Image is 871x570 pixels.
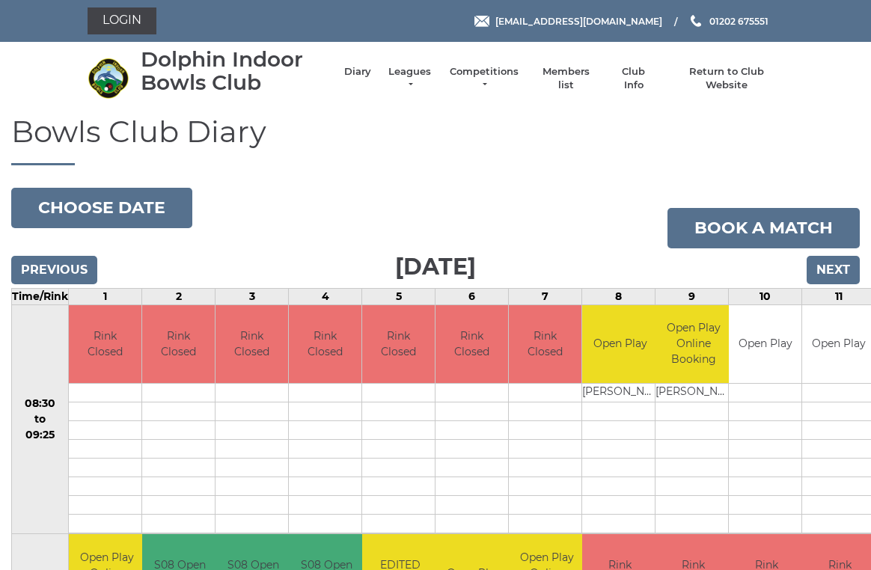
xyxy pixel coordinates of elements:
[729,305,801,384] td: Open Play
[289,288,362,304] td: 4
[216,288,289,304] td: 3
[435,305,508,384] td: Rink Closed
[509,288,582,304] td: 7
[362,305,435,384] td: Rink Closed
[88,58,129,99] img: Dolphin Indoor Bowls Club
[141,48,329,94] div: Dolphin Indoor Bowls Club
[709,15,768,26] span: 01202 675551
[69,305,141,384] td: Rink Closed
[582,305,658,384] td: Open Play
[655,305,731,384] td: Open Play Online Booking
[386,65,433,92] a: Leagues
[11,188,192,228] button: Choose date
[435,288,509,304] td: 6
[142,305,215,384] td: Rink Closed
[655,288,729,304] td: 9
[88,7,156,34] a: Login
[691,15,701,27] img: Phone us
[582,288,655,304] td: 8
[509,305,581,384] td: Rink Closed
[11,115,860,165] h1: Bowls Club Diary
[289,305,361,384] td: Rink Closed
[688,14,768,28] a: Phone us 01202 675551
[667,208,860,248] a: Book a match
[612,65,655,92] a: Club Info
[344,65,371,79] a: Diary
[448,65,520,92] a: Competitions
[362,288,435,304] td: 5
[670,65,783,92] a: Return to Club Website
[12,288,69,304] td: Time/Rink
[655,384,731,402] td: [PERSON_NAME]
[495,15,662,26] span: [EMAIL_ADDRESS][DOMAIN_NAME]
[729,288,802,304] td: 10
[12,304,69,534] td: 08:30 to 09:25
[582,384,658,402] td: [PERSON_NAME]
[216,305,288,384] td: Rink Closed
[11,256,97,284] input: Previous
[474,16,489,27] img: Email
[534,65,596,92] a: Members list
[474,14,662,28] a: Email [EMAIL_ADDRESS][DOMAIN_NAME]
[142,288,216,304] td: 2
[807,256,860,284] input: Next
[69,288,142,304] td: 1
